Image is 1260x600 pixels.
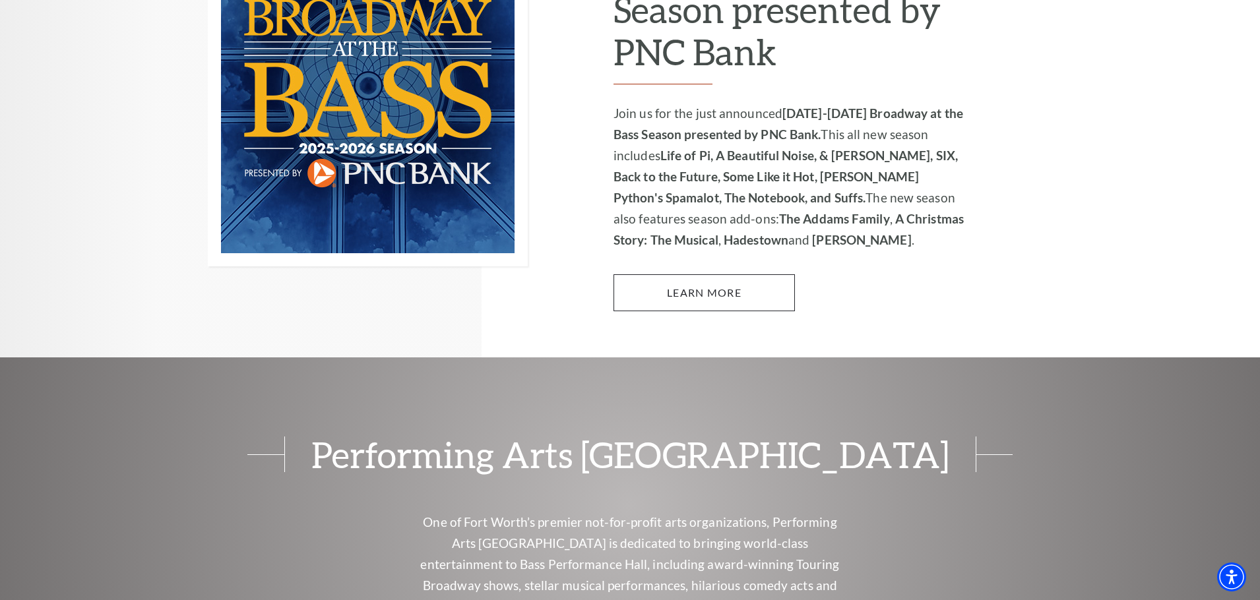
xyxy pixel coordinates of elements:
[1217,562,1246,591] div: Accessibility Menu
[614,211,964,247] strong: A Christmas Story: The Musical
[614,274,795,311] a: Learn More 2025-2026 Broadway at the Bass Season presented by PNC Bank
[724,232,788,247] strong: Hadestown
[812,232,911,247] strong: [PERSON_NAME]
[614,103,966,251] p: Join us for the just announced This all new season includes The new season also features season a...
[284,436,976,472] span: Performing Arts [GEOGRAPHIC_DATA]
[614,148,958,205] strong: Life of Pi, A Beautiful Noise, & [PERSON_NAME], SIX, Back to the Future, Some Like it Hot, [PERSO...
[614,105,963,142] strong: [DATE]-[DATE] Broadway at the Bass Season presented by PNC Bank.
[779,211,890,226] strong: The Addams Family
